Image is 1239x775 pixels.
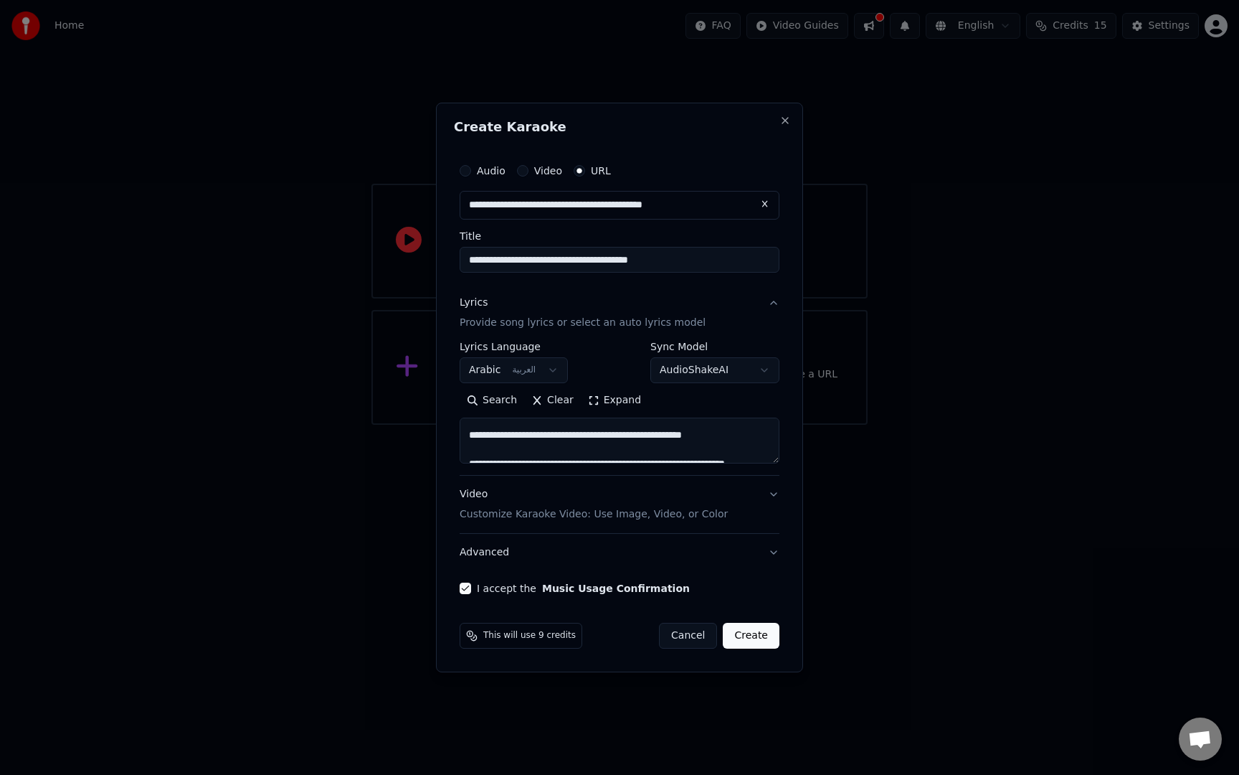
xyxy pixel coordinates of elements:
[460,487,728,522] div: Video
[460,534,779,571] button: Advanced
[659,623,717,649] button: Cancel
[460,342,568,352] label: Lyrics Language
[477,166,505,176] label: Audio
[460,507,728,522] p: Customize Karaoke Video: Use Image, Video, or Color
[460,316,706,330] p: Provide song lyrics or select an auto lyrics model
[534,166,562,176] label: Video
[460,284,779,342] button: LyricsProvide song lyrics or select an auto lyrics model
[460,296,488,310] div: Lyrics
[483,630,576,642] span: This will use 9 credits
[542,583,690,593] button: I accept the
[524,389,581,412] button: Clear
[460,389,524,412] button: Search
[723,623,779,649] button: Create
[581,389,648,412] button: Expand
[460,342,779,475] div: LyricsProvide song lyrics or select an auto lyrics model
[460,231,779,241] label: Title
[591,166,611,176] label: URL
[477,583,690,593] label: I accept the
[650,342,779,352] label: Sync Model
[460,476,779,533] button: VideoCustomize Karaoke Video: Use Image, Video, or Color
[454,121,785,133] h2: Create Karaoke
